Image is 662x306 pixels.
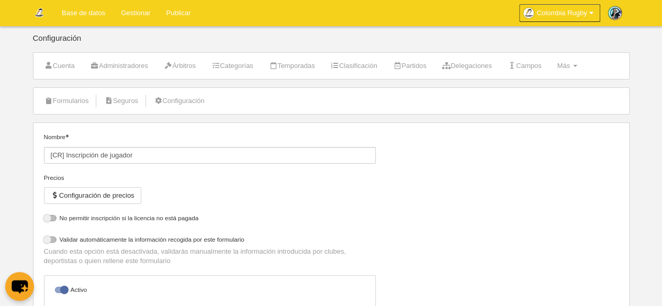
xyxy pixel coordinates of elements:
button: Configuración de precios [44,187,141,204]
a: Árbitros [158,58,201,74]
a: Campos [502,58,547,74]
a: Partidos [387,58,432,74]
label: Nombre [44,132,376,164]
a: Clasificación [325,58,383,74]
a: Administradores [85,58,154,74]
span: Colombia Rugby [536,8,587,18]
a: Cuenta [39,58,81,74]
label: Validar automáticamente la información recogida por este formulario [44,235,376,247]
input: Nombre [44,147,376,164]
div: Precios [44,173,376,183]
a: Delegaciones [436,58,498,74]
a: Colombia Rugby [519,4,600,22]
img: Colombia Rugby [33,6,46,19]
p: Cuando esta opción está desactivada, validarás manualmente la información introducida por clubes,... [44,247,376,266]
a: Más [551,58,582,74]
img: Oanpu9v8aySI.30x30.jpg [523,8,534,18]
span: Más [557,62,570,70]
a: Temporadas [263,58,321,74]
a: Seguros [98,93,144,109]
img: PaoBqShlDZri.30x30.jpg [608,6,622,20]
a: Configuración [148,93,210,109]
button: chat-button [5,272,34,301]
label: Activo [55,285,365,297]
a: Categorías [206,58,259,74]
label: No permitir inscripción si la licencia no está pagada [44,213,376,225]
a: Formularios [39,93,95,109]
i: Obligatorio [65,134,69,138]
div: Configuración [33,34,630,52]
